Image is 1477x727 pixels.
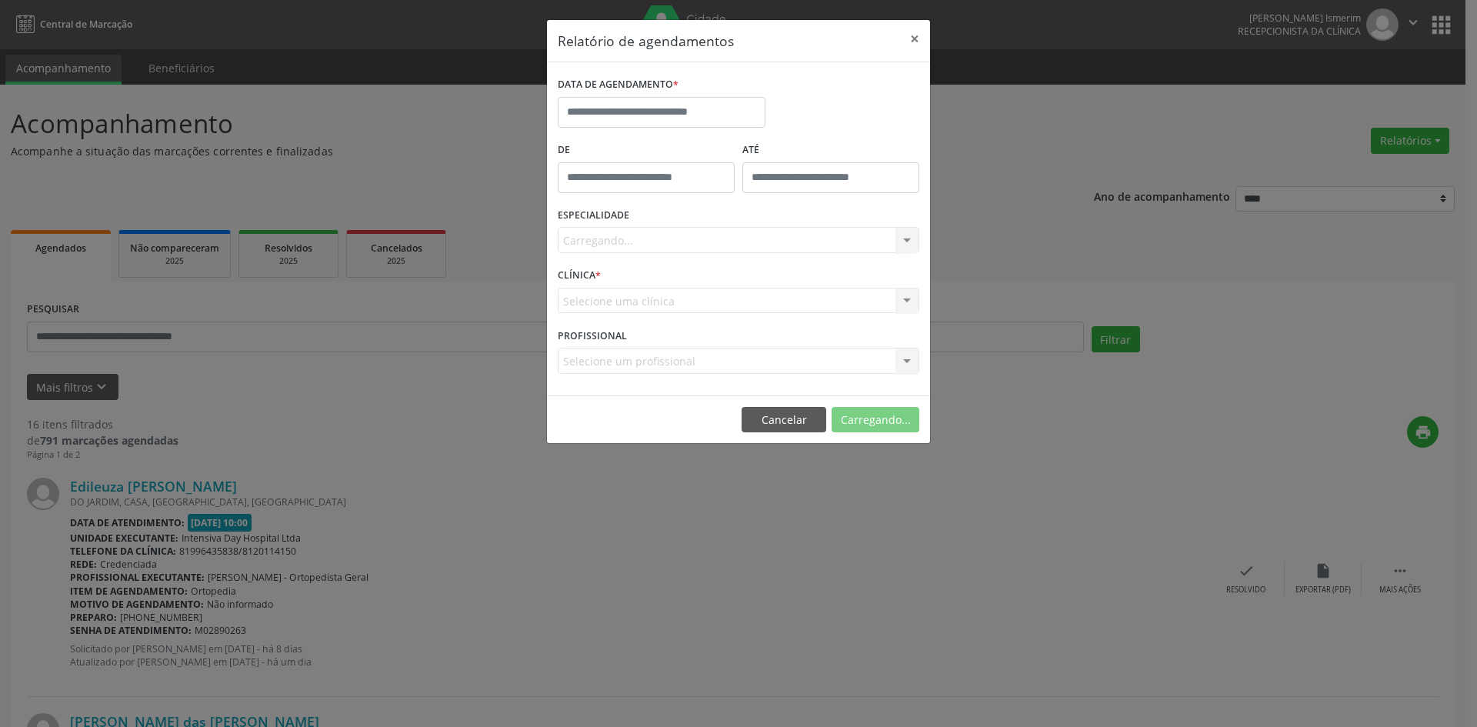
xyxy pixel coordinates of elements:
button: Cancelar [742,407,826,433]
button: Close [899,20,930,58]
label: PROFISSIONAL [558,324,627,348]
h5: Relatório de agendamentos [558,31,734,51]
label: ESPECIALIDADE [558,204,629,228]
label: DATA DE AGENDAMENTO [558,73,678,97]
label: CLÍNICA [558,264,601,288]
label: ATÉ [742,138,919,162]
button: Carregando... [832,407,919,433]
label: De [558,138,735,162]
